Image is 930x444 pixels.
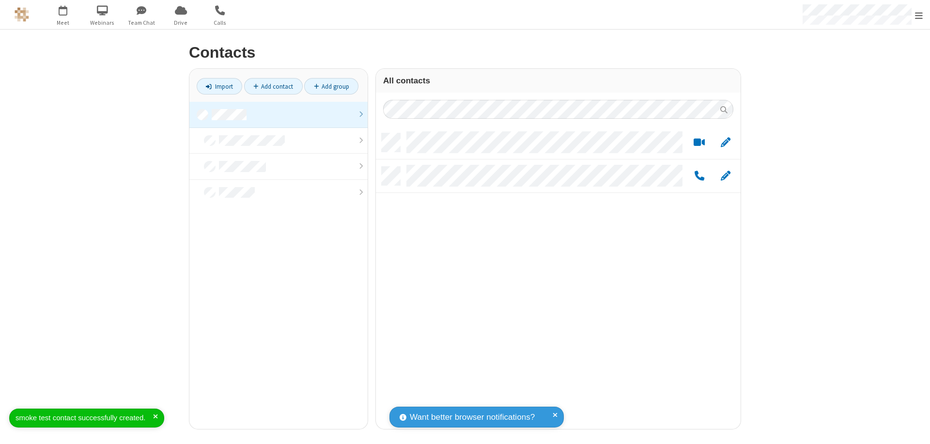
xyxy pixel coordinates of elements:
a: Add contact [244,78,303,95]
span: Team Chat [124,18,160,27]
img: QA Selenium DO NOT DELETE OR CHANGE [15,7,29,22]
span: Meet [45,18,81,27]
button: Call by phone [690,170,709,182]
div: grid [376,126,741,429]
h3: All contacts [383,76,733,85]
iframe: Chat [906,419,923,437]
h2: Contacts [189,44,741,61]
button: Edit [716,137,735,149]
button: Start a video meeting [690,137,709,149]
span: Webinars [84,18,121,27]
span: Want better browser notifications? [410,411,535,424]
div: smoke test contact successfully created. [15,412,153,424]
span: Drive [163,18,199,27]
a: Import [197,78,242,95]
span: Calls [202,18,238,27]
a: Add group [304,78,358,95]
button: Edit [716,170,735,182]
